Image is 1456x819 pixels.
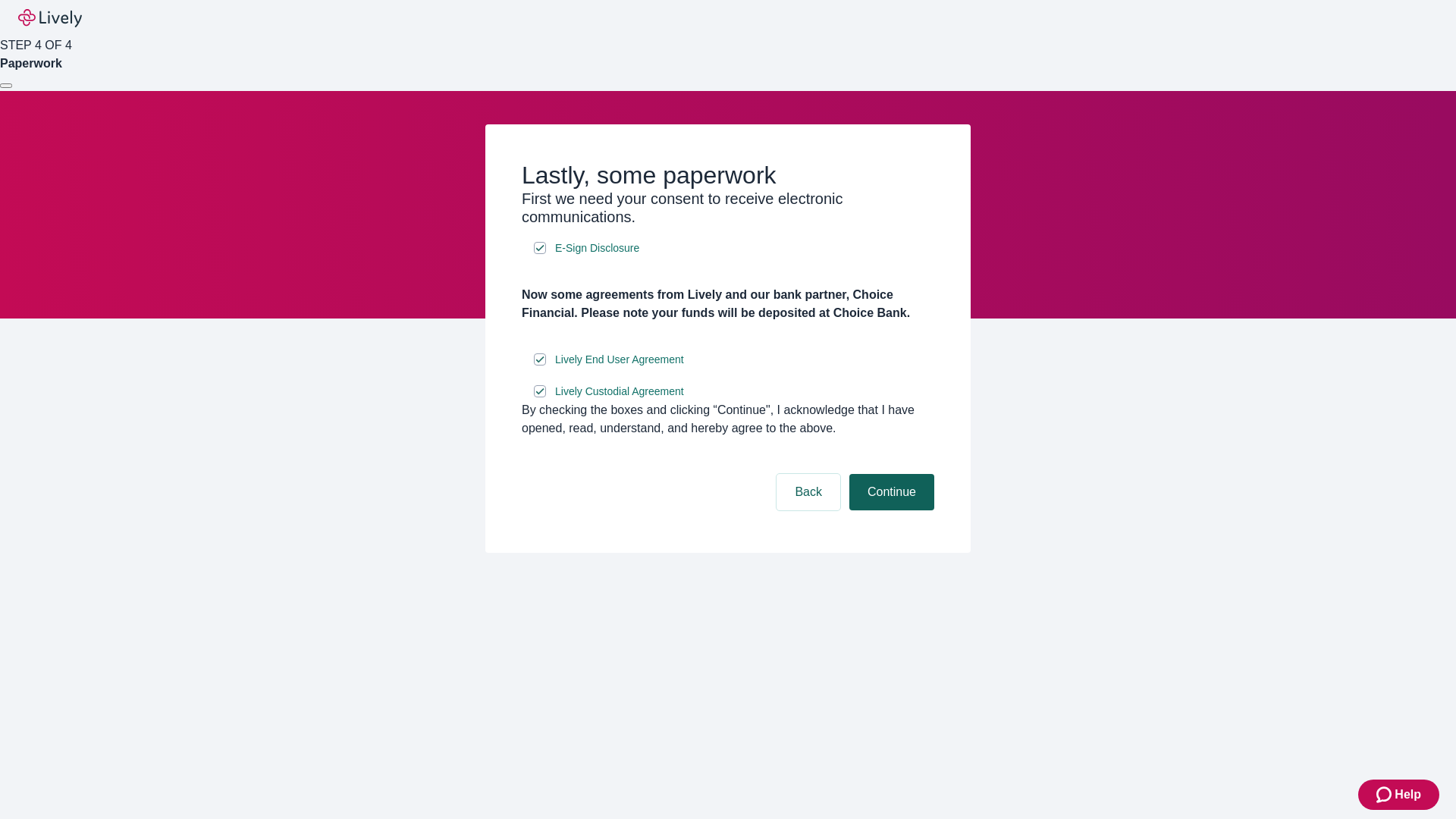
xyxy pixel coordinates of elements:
span: Lively Custodial Agreement [555,384,684,400]
button: Zendesk support iconHelp [1358,780,1439,810]
button: Back [777,474,840,510]
a: e-sign disclosure document [552,382,687,401]
span: E-Sign Disclosure [555,240,639,256]
button: Continue [849,474,934,510]
h2: Lastly, some paperwork [522,161,934,190]
span: Help [1395,786,1421,804]
img: Lively [18,9,82,27]
span: Lively End User Agreement [555,352,684,368]
a: e-sign disclosure document [552,350,687,369]
div: By checking the boxes and clicking “Continue", I acknowledge that I have opened, read, understand... [522,401,934,438]
h3: First we need your consent to receive electronic communications. [522,190,934,226]
svg: Zendesk support icon [1376,786,1395,804]
h4: Now some agreements from Lively and our bank partner, Choice Financial. Please note your funds wi... [522,286,934,322]
a: e-sign disclosure document [552,239,642,258]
